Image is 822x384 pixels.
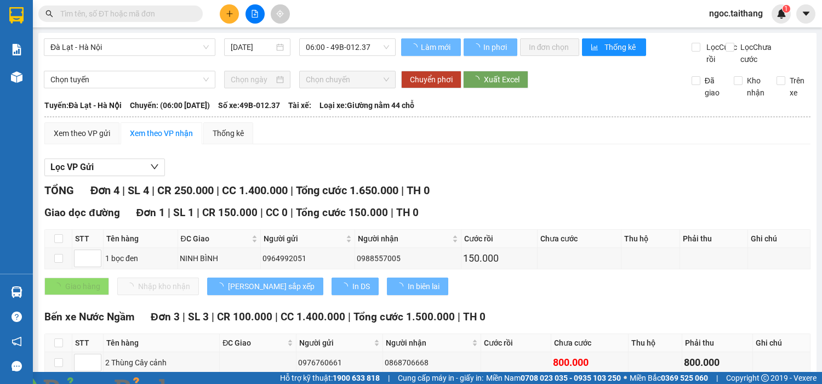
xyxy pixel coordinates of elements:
[217,310,272,323] span: CR 100.000
[298,357,381,369] div: 0976760661
[463,71,528,88] button: Xuất Excel
[151,310,180,323] span: Đơn 3
[387,278,448,295] button: In biên lai
[216,283,228,290] span: loading
[152,184,155,197] span: |
[661,374,708,382] strong: 0369 525 060
[421,41,452,53] span: Làm mới
[105,252,176,264] div: 1 bọc đen
[401,184,404,197] span: |
[684,355,750,370] div: 800.000
[246,4,265,24] button: file-add
[783,5,790,13] sup: 1
[202,206,258,219] span: CR 150.000
[72,334,104,352] th: STT
[173,206,194,219] span: SL 1
[785,75,811,99] span: Trên xe
[630,372,708,384] span: Miền Bắc
[348,310,351,323] span: |
[275,310,278,323] span: |
[222,337,284,349] span: ĐC Giao
[44,184,74,197] span: TỔNG
[92,356,99,363] span: up
[784,5,788,13] span: 1
[682,334,752,352] th: Phải thu
[396,283,408,290] span: loading
[396,206,419,219] span: TH 0
[104,334,220,352] th: Tên hàng
[621,230,680,248] th: Thu hộ
[130,99,210,111] span: Chuyến: (06:00 [DATE])
[266,206,288,219] span: CC 0
[89,363,101,371] span: Decrease Value
[407,184,430,197] span: TH 0
[276,10,284,18] span: aim
[228,280,315,292] span: [PERSON_NAME] sắp xếp
[216,184,219,197] span: |
[551,334,629,352] th: Chưa cước
[180,252,259,264] div: NINH BÌNH
[299,337,372,349] span: Người gửi
[352,280,370,292] span: In DS
[92,252,99,258] span: up
[207,278,323,295] button: [PERSON_NAME] sắp xếp
[105,357,218,369] div: 2 Thùng Cây cảnh
[357,252,459,264] div: 0988557005
[89,258,101,267] span: Decrease Value
[340,283,352,290] span: loading
[391,206,393,219] span: |
[271,4,290,24] button: aim
[290,206,293,219] span: |
[472,76,484,83] span: loading
[136,206,165,219] span: Đơn 1
[398,372,483,384] span: Cung cấp máy in - giấy in:
[290,184,293,197] span: |
[386,337,469,349] span: Người nhận
[45,10,53,18] span: search
[700,75,726,99] span: Đã giao
[226,10,233,18] span: plus
[11,286,22,298] img: warehouse-icon
[104,230,178,248] th: Tên hàng
[188,310,209,323] span: SL 3
[408,280,439,292] span: In biên lai
[680,230,748,248] th: Phải thu
[353,310,455,323] span: Tổng cước 1.500.000
[461,230,538,248] th: Cước rồi
[89,250,101,258] span: Increase Value
[358,233,450,245] span: Người nhận
[12,336,22,347] span: notification
[483,41,509,53] span: In phơi
[12,361,22,371] span: message
[130,127,193,139] div: Xem theo VP nhận
[385,357,478,369] div: 0868706668
[89,354,101,363] span: Increase Value
[11,71,22,83] img: warehouse-icon
[319,99,414,111] span: Loại xe: Giường nằm 44 chỗ
[629,334,682,352] th: Thu hộ
[521,374,621,382] strong: 0708 023 035 - 0935 103 250
[44,278,109,295] button: Giao hàng
[150,162,159,171] span: down
[182,310,185,323] span: |
[464,38,517,56] button: In phơi
[260,206,263,219] span: |
[54,127,110,139] div: Xem theo VP gửi
[92,259,99,266] span: down
[486,372,621,384] span: Miền Nam
[333,374,380,382] strong: 1900 633 818
[262,252,353,264] div: 0964992051
[458,310,460,323] span: |
[484,74,520,86] span: Xuất Excel
[44,206,120,219] span: Giao dọc đường
[401,38,461,56] button: Làm mới
[44,310,134,323] span: Bến xe Nước Ngầm
[538,230,621,248] th: Chưa cước
[168,206,170,219] span: |
[213,127,244,139] div: Thống kê
[481,334,551,352] th: Cước rồi
[801,9,811,19] span: caret-down
[197,206,199,219] span: |
[591,43,600,52] span: bar-chart
[280,372,380,384] span: Hỗ trợ kỹ thuật:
